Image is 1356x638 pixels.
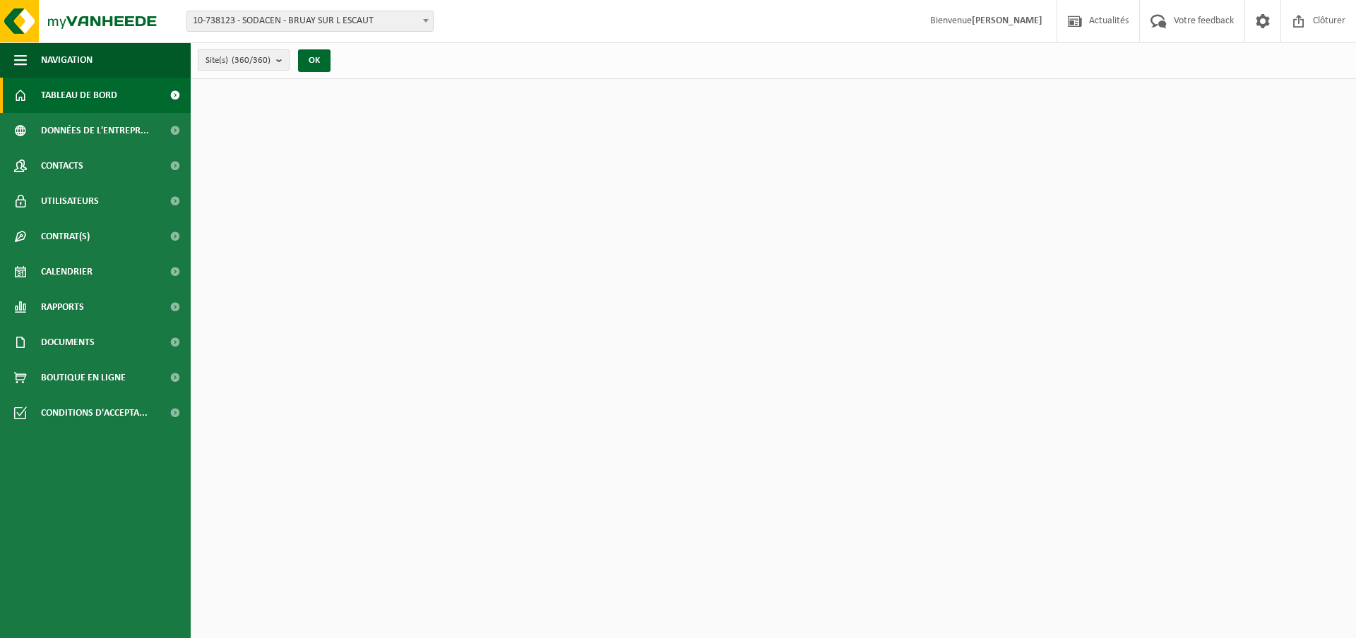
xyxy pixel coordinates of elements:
[186,11,434,32] span: 10-738123 - SODACEN - BRUAY SUR L ESCAUT
[41,395,148,431] span: Conditions d'accepta...
[41,254,93,289] span: Calendrier
[41,183,99,219] span: Utilisateurs
[41,42,93,78] span: Navigation
[41,325,95,360] span: Documents
[232,56,270,65] count: (360/360)
[41,113,149,148] span: Données de l'entrepr...
[198,49,290,71] button: Site(s)(360/360)
[972,16,1042,26] strong: [PERSON_NAME]
[41,289,84,325] span: Rapports
[41,360,126,395] span: Boutique en ligne
[41,78,117,113] span: Tableau de bord
[187,11,433,31] span: 10-738123 - SODACEN - BRUAY SUR L ESCAUT
[41,219,90,254] span: Contrat(s)
[206,50,270,71] span: Site(s)
[298,49,331,72] button: OK
[41,148,83,183] span: Contacts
